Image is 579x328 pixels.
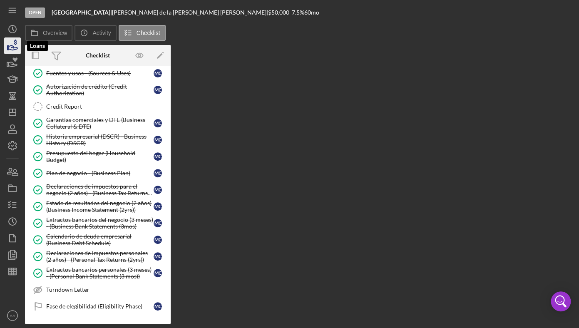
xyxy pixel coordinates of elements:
[46,83,154,97] div: Autorización de crédito (Credit Authorization)
[29,248,166,265] a: Declaraciones de impuestos personales (2 años) - (Personal Tax Returns (2yrs))MC
[29,165,166,181] a: Plan de negocio - (Business Plan)MC
[46,133,154,147] div: Historia empresarial (DSCR) - Business History (DSCR)
[154,119,162,127] div: M C
[46,250,154,263] div: Declaraciones de impuestos personales (2 años) - (Personal Tax Returns (2yrs))
[154,302,162,311] div: M C
[154,169,162,177] div: M C
[46,303,154,310] div: Fase de elegibilidad (Eligibility Phase)
[304,9,319,16] div: 60 mo
[112,9,268,16] div: [PERSON_NAME] de la [PERSON_NAME] [PERSON_NAME] |
[29,98,166,115] a: Credit Report
[46,170,154,176] div: Plan de negocio - (Business Plan)
[154,186,162,194] div: M C
[268,9,289,16] span: $50,000
[46,200,154,213] div: Estado de resultados del negocio (2 años) (Business Income Statement (2yrs))
[25,7,45,18] div: Open
[29,132,166,148] a: Historia empresarial (DSCR) - Business History (DSCR)MC
[46,70,154,77] div: Fuentes y usos - (Sources & Uses)
[46,117,154,130] div: Garantías comerciales y DTE (Business Collateral & DTE)
[154,202,162,211] div: M C
[46,183,154,196] div: Declaraciones de impuestos para el negocio (2 años) - (Business Tax Returns (2yrs))
[29,65,166,82] a: Fuentes y usos - (Sources & Uses)MC
[551,291,571,311] div: Open Intercom Messenger
[29,148,166,165] a: Presupuesto del hogar (Household Budget)MC
[29,115,166,132] a: Garantías comerciales y DTE (Business Collateral & DTE)MC
[46,103,166,110] div: Credit Report
[119,25,166,41] button: Checklist
[154,269,162,277] div: M C
[46,233,154,246] div: Calendario de deuda empresarial (Business Debt Schedule)
[154,86,162,94] div: M C
[154,236,162,244] div: M C
[25,25,72,41] button: Overview
[43,30,67,36] label: Overview
[52,9,110,16] b: [GEOGRAPHIC_DATA]
[154,69,162,77] div: M C
[29,181,166,198] a: Declaraciones de impuestos para el negocio (2 años) - (Business Tax Returns (2yrs))MC
[29,82,166,98] a: Autorización de crédito (Credit Authorization)MC
[29,265,166,281] a: Extractos bancarios personales (3 meses) - (Personal Bank Statements (3 mos))MC
[29,281,166,298] a: Turndown Letter
[29,231,166,248] a: Calendario de deuda empresarial (Business Debt Schedule)MC
[92,30,111,36] label: Activity
[292,9,304,16] div: 7.5 %
[52,9,112,16] div: |
[154,152,162,161] div: M C
[46,286,166,293] div: Turndown Letter
[154,136,162,144] div: M C
[29,215,166,231] a: Extractos bancarios del negocio (3 meses) - (Business Bank Statements (3mos)MC
[86,52,110,59] div: Checklist
[29,198,166,215] a: Estado de resultados del negocio (2 años) (Business Income Statement (2yrs))MC
[46,216,154,230] div: Extractos bancarios del negocio (3 meses) - (Business Bank Statements (3mos)
[137,30,160,36] label: Checklist
[4,307,21,324] button: AA
[46,150,154,163] div: Presupuesto del hogar (Household Budget)
[46,266,154,280] div: Extractos bancarios personales (3 meses) - (Personal Bank Statements (3 mos))
[154,219,162,227] div: M C
[29,298,166,315] a: Fase de elegibilidad (Eligibility Phase)MC
[10,313,15,318] text: AA
[154,252,162,261] div: M C
[75,25,116,41] button: Activity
